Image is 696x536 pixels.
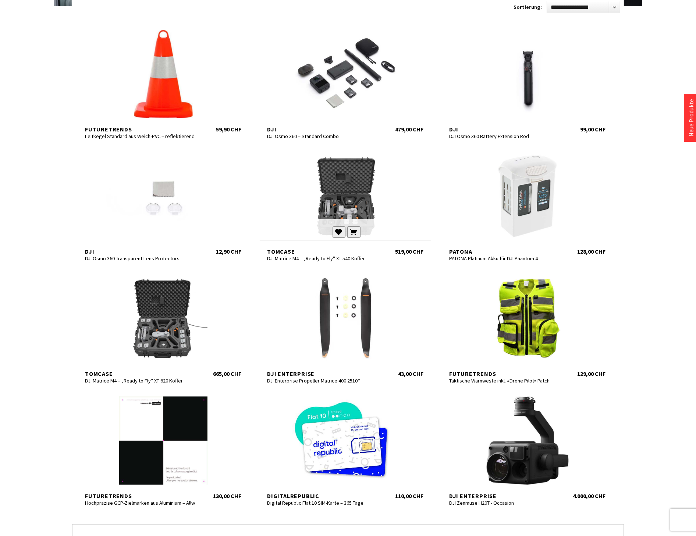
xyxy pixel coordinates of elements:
[449,370,559,377] div: Futuretrends
[442,30,613,133] a: DJI DJI Osmo 360 Battery Extension Rod 99,00 CHF
[267,255,377,262] div: DJI Matrice M4 – „Ready to Fly" XT 540 Koffer
[514,1,542,13] label: Sortierung:
[449,133,559,140] div: DJI Osmo 360 Battery Extension Rod
[78,30,249,133] a: Futuretrends Leitkegel Standard aus Weich-PVC – reflektierend 59,90 CHF
[580,126,606,133] div: 99,00 CHF
[449,126,559,133] div: DJI
[449,492,559,500] div: DJI Enterprise
[78,152,249,255] a: DJI DJI Osmo 360 Transparent Lens Protectors 12,90 CHF
[260,152,431,255] a: TomCase DJI Matrice M4 – „Ready to Fly" XT 540 Koffer 519,00 CHF
[260,396,431,500] a: digitalrepublic Digital Republic Flat 10 SIM-Karte – 365 Tage 110,00 CHF
[267,133,377,140] div: DJI Osmo 360 – Standard Combo
[573,492,606,500] div: 4.000,00 CHF
[78,274,249,377] a: TomCase DJI Matrice M4 – „Ready to Fly" XT 620 Koffer 665,00 CHF
[449,248,559,255] div: Patona
[449,500,559,506] div: DJI Zenmuse H20T - Occasion
[85,500,195,506] div: Hochpräzise GCP-Zielmarken aus Aluminium – Allwetter & Drohnen-kompatibel
[267,370,377,377] div: DJI Enterprise
[395,248,423,255] div: 519,00 CHF
[85,377,195,384] div: DJI Matrice M4 – „Ready to Fly" XT 620 Koffer
[577,248,606,255] div: 128,00 CHF
[267,377,377,384] div: DJI Enterprise Propeller Matrice 400 2510F
[85,248,195,255] div: DJI
[398,370,423,377] div: 43,00 CHF
[449,377,559,384] div: Taktische Warnweste inkl. «Drone Pilot» Patch
[395,492,423,500] div: 110,00 CHF
[213,370,241,377] div: 665,00 CHF
[260,30,431,133] a: DJI DJI Osmo 360 – Standard Combo 479,00 CHF
[442,152,613,255] a: Patona PATONA Platinum Akku für DJI Phantom 4 128,00 CHF
[85,133,195,140] div: Leitkegel Standard aus Weich-PVC – reflektierend
[267,500,377,506] div: Digital Republic Flat 10 SIM-Karte – 365 Tage
[688,99,695,137] a: Neue Produkte
[260,274,431,377] a: DJI Enterprise DJI Enterprise Propeller Matrice 400 2510F 43,00 CHF
[216,248,241,255] div: 12,90 CHF
[85,255,195,262] div: DJI Osmo 360 Transparent Lens Protectors
[85,126,195,133] div: Futuretrends
[85,492,195,500] div: Futuretrends
[442,274,613,377] a: Futuretrends Taktische Warnweste inkl. «Drone Pilot» Patch 129,00 CHF
[267,492,377,500] div: digitalrepublic
[442,396,613,500] a: DJI Enterprise DJI Zenmuse H20T - Occasion 4.000,00 CHF
[85,370,195,377] div: TomCase
[213,492,241,500] div: 130,00 CHF
[267,248,377,255] div: TomCase
[395,126,423,133] div: 479,00 CHF
[216,126,241,133] div: 59,90 CHF
[449,255,559,262] div: PATONA Platinum Akku für DJI Phantom 4
[267,126,377,133] div: DJI
[577,370,606,377] div: 129,00 CHF
[78,396,249,500] a: Futuretrends Hochpräzise GCP-Zielmarken aus Aluminium – Allwetter & Drohnen-kompatibel 130,00 CHF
